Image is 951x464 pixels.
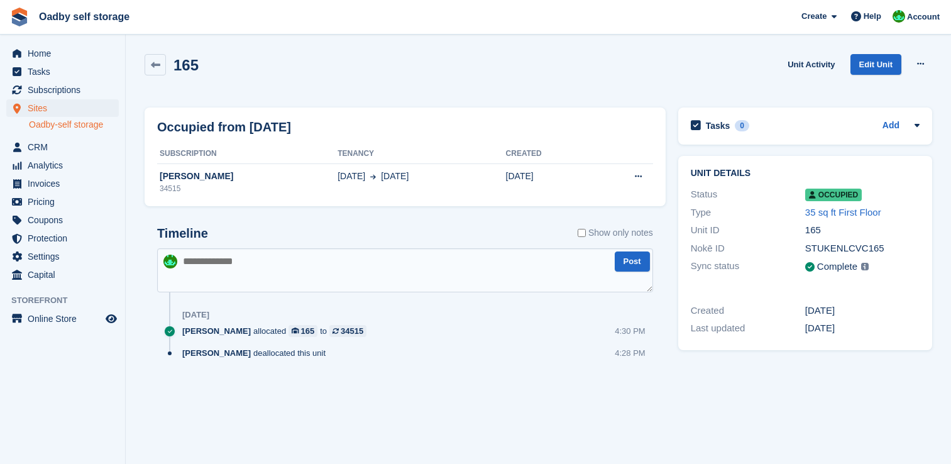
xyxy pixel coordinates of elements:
[182,325,251,337] span: [PERSON_NAME]
[861,263,869,270] img: icon-info-grey-7440780725fd019a000dd9b08b2336e03edf1995a4989e88bcd33f0948082b44.svg
[28,63,103,80] span: Tasks
[850,54,901,75] a: Edit Unit
[11,294,125,307] span: Storefront
[289,325,317,337] a: 165
[805,241,920,256] div: STUKENLCVC165
[882,119,899,133] a: Add
[182,347,251,359] span: [PERSON_NAME]
[6,138,119,156] a: menu
[163,255,177,268] img: Stephanie
[615,251,650,272] button: Post
[6,81,119,99] a: menu
[6,175,119,192] a: menu
[6,99,119,117] a: menu
[805,223,920,238] div: 165
[691,168,920,179] h2: Unit details
[28,175,103,192] span: Invoices
[506,163,591,201] td: [DATE]
[301,325,315,337] div: 165
[578,226,653,240] label: Show only notes
[691,259,805,275] div: Sync status
[10,8,29,26] img: stora-icon-8386f47178a22dfd0bd8f6a31ec36ba5ce8667c1dd55bd0f319d3a0aa187defe.svg
[6,63,119,80] a: menu
[157,144,338,164] th: Subscription
[6,248,119,265] a: menu
[907,11,940,23] span: Account
[157,183,338,194] div: 34515
[6,211,119,229] a: menu
[817,260,857,274] div: Complete
[805,304,920,318] div: [DATE]
[691,223,805,238] div: Unit ID
[864,10,881,23] span: Help
[34,6,135,27] a: Oadby self storage
[801,10,827,23] span: Create
[691,304,805,318] div: Created
[28,138,103,156] span: CRM
[805,321,920,336] div: [DATE]
[6,193,119,211] a: menu
[6,157,119,174] a: menu
[691,321,805,336] div: Last updated
[381,170,409,183] span: [DATE]
[6,266,119,284] a: menu
[805,207,881,218] a: 35 sq ft First Floor
[28,248,103,265] span: Settings
[783,54,840,75] a: Unit Activity
[6,229,119,247] a: menu
[578,226,586,240] input: Show only notes
[341,325,363,337] div: 34515
[28,229,103,247] span: Protection
[28,81,103,99] span: Subscriptions
[29,119,119,131] a: Oadby-self storage
[157,170,338,183] div: [PERSON_NAME]
[182,325,373,337] div: allocated to
[691,241,805,256] div: Nokē ID
[6,45,119,62] a: menu
[706,120,730,131] h2: Tasks
[893,10,905,23] img: Stephanie
[506,144,591,164] th: Created
[28,211,103,229] span: Coupons
[615,325,645,337] div: 4:30 PM
[28,157,103,174] span: Analytics
[28,266,103,284] span: Capital
[104,311,119,326] a: Preview store
[691,187,805,202] div: Status
[691,206,805,220] div: Type
[28,193,103,211] span: Pricing
[805,189,862,201] span: Occupied
[28,45,103,62] span: Home
[6,310,119,328] a: menu
[338,144,505,164] th: Tenancy
[329,325,366,337] a: 34515
[28,310,103,328] span: Online Store
[182,347,332,359] div: deallocated this unit
[28,99,103,117] span: Sites
[173,57,199,74] h2: 165
[735,120,749,131] div: 0
[182,310,209,320] div: [DATE]
[338,170,365,183] span: [DATE]
[157,118,291,136] h2: Occupied from [DATE]
[157,226,208,241] h2: Timeline
[615,347,645,359] div: 4:28 PM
